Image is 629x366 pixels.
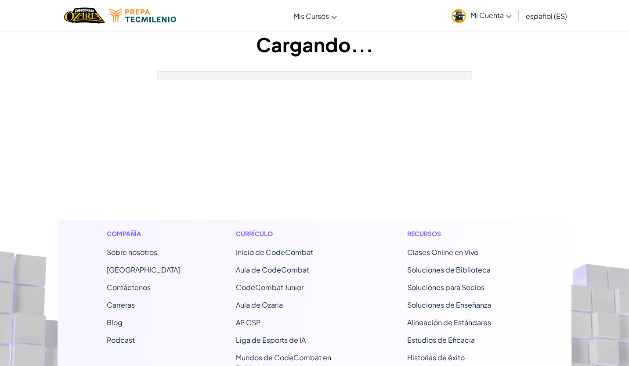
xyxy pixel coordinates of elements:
[407,229,523,238] h1: Recursos
[64,7,105,25] img: Home
[407,335,475,344] a: Estudios de Eficacia
[289,4,341,28] a: Mis Cursos
[236,318,260,327] a: AP CSP
[236,283,304,292] a: CodeCombat Junior
[107,318,123,327] a: Blog
[521,4,571,28] a: español (ES)
[107,283,151,292] span: Contáctenos
[407,265,491,274] a: Soluciones de Biblioteca
[236,265,309,274] a: Aula de CodeCombat
[109,9,176,22] img: Tecmilenio logo
[452,9,466,23] img: avatar
[107,229,180,238] h1: Compañía
[64,7,105,25] a: Ozaria by CodeCombat logo
[407,283,484,292] a: Soluciones para Socios
[407,248,478,257] a: Clases Online en Vivo
[447,2,516,29] a: Mi Cuenta
[407,353,465,362] a: Historias de éxito
[407,318,491,327] a: Alineación de Estándares
[236,300,283,309] a: Aula de Ozaria
[107,300,135,309] a: Carreras
[236,335,306,344] a: Liga de Esports de IA
[293,11,329,21] span: Mis Cursos
[407,300,491,309] a: Soluciones de Enseñanza
[107,335,135,344] a: Podcast
[236,248,313,257] span: Inicio de CodeCombat
[526,11,567,21] span: español (ES)
[107,248,157,257] a: Sobre nosotros
[470,11,512,20] span: Mi Cuenta
[107,265,180,274] a: [GEOGRAPHIC_DATA]
[236,229,351,238] h1: Currículo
